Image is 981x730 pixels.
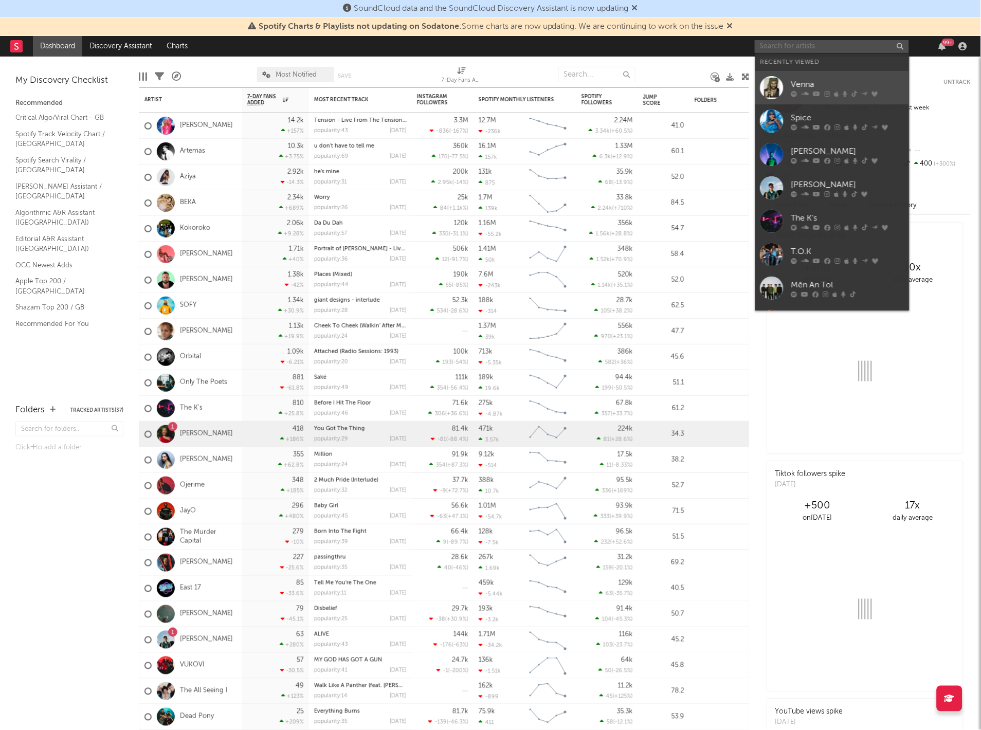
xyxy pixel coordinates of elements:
[791,279,904,291] div: Mên An Tol
[435,256,468,263] div: ( )
[314,683,467,689] a: Walk Like A Panther (feat. [PERSON_NAME]) - Remastered
[430,307,468,314] div: ( )
[479,400,493,407] div: 275k
[430,127,468,134] div: ( )
[180,327,233,336] a: [PERSON_NAME]
[432,230,468,237] div: ( )
[902,144,971,157] div: --
[439,231,449,237] span: 330
[287,220,304,227] div: 2.06k
[695,97,772,103] div: Folders
[417,94,453,106] div: Instagram Followers
[755,40,909,53] input: Search for artists
[314,143,407,149] div: u don't have to tell me
[479,246,496,252] div: 1.41M
[643,248,684,261] div: 58.4
[479,257,495,263] div: 50k
[279,153,304,160] div: +3.75 %
[15,233,113,254] a: Editorial A&R Assistant ([GEOGRAPHIC_DATA])
[438,180,452,186] span: 2.95k
[180,276,233,284] a: [PERSON_NAME]
[614,180,631,186] span: -13.9 %
[593,153,633,160] div: ( )
[280,385,304,391] div: -61.8 %
[479,154,497,160] div: 157k
[617,246,633,252] div: 348k
[180,528,237,546] a: The Murder Capital
[479,323,496,330] div: 1.37M
[437,308,447,314] span: 534
[525,344,571,370] svg: Chart title
[454,180,467,186] span: -14 %
[314,632,329,637] a: ALIVE
[390,308,407,314] div: [DATE]
[180,558,233,567] a: [PERSON_NAME]
[180,610,233,618] a: [PERSON_NAME]
[902,157,971,171] div: 400
[449,206,467,211] span: +1.1k %
[755,71,910,104] a: Venna
[479,359,502,366] div: -5.35k
[314,555,346,560] a: passingthru
[479,194,493,201] div: 1.7M
[288,271,304,278] div: 1.38k
[33,36,82,57] a: Dashboard
[279,333,304,340] div: +19.9 %
[602,386,612,391] span: 199
[180,661,205,670] a: VUKOVI
[611,231,631,237] span: +28.8 %
[281,179,304,186] div: -14.3 %
[314,282,349,288] div: popularity: 44
[314,272,407,278] div: Places (Mixed)
[314,231,348,236] div: popularity: 57
[479,179,495,186] div: 875
[479,97,556,103] div: Spotify Monthly Listeners
[180,198,196,207] a: BEKA
[589,230,633,237] div: ( )
[755,305,910,338] a: [GEOGRAPHIC_DATA]
[314,349,398,355] a: Attached (Radio Sessions: 1993)
[281,127,304,134] div: +157 %
[289,323,304,330] div: 1.13k
[441,75,482,87] div: 7-Day Fans Added (7-Day Fans Added)
[314,195,407,200] div: Worry
[390,334,407,339] div: [DATE]
[598,179,633,186] div: ( )
[390,282,407,288] div: [DATE]
[525,396,571,422] svg: Chart title
[314,246,407,252] div: Portrait of Tracy - Live From Malibu
[791,145,904,158] div: [PERSON_NAME]
[616,297,633,304] div: 28.7k
[791,179,904,191] div: [PERSON_NAME]
[944,77,971,87] button: Untrack
[598,206,612,211] span: 2.24k
[15,155,113,176] a: Spotify Search Virality / [GEOGRAPHIC_DATA]
[314,426,365,432] a: You Got The Thing
[596,257,610,263] span: 1.52k
[453,283,467,288] span: -85 %
[616,194,633,201] div: 33.8k
[453,246,468,252] div: 506k
[314,606,337,612] a: Disbelief
[314,246,479,252] a: Portrait of [PERSON_NAME] - Live From [GEOGRAPHIC_DATA]
[643,145,684,158] div: 60.1
[452,297,468,304] div: 52.3k
[287,349,304,355] div: 1.09k
[605,360,615,366] span: 582
[942,39,955,46] div: 99 +
[643,223,684,235] div: 54.7
[159,36,195,57] a: Charts
[15,422,123,436] input: Search for folders...
[279,205,304,211] div: +689 %
[589,127,633,134] div: ( )
[525,216,571,242] svg: Chart title
[479,271,494,278] div: 7.6M
[479,169,492,175] div: 131k
[643,300,684,312] div: 62.5
[616,400,633,407] div: 67.8k
[82,36,159,57] a: Discovery Assistant
[525,242,571,267] svg: Chart title
[15,442,123,454] div: Click to add a folder.
[453,143,468,150] div: 360k
[865,262,960,274] div: 10 x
